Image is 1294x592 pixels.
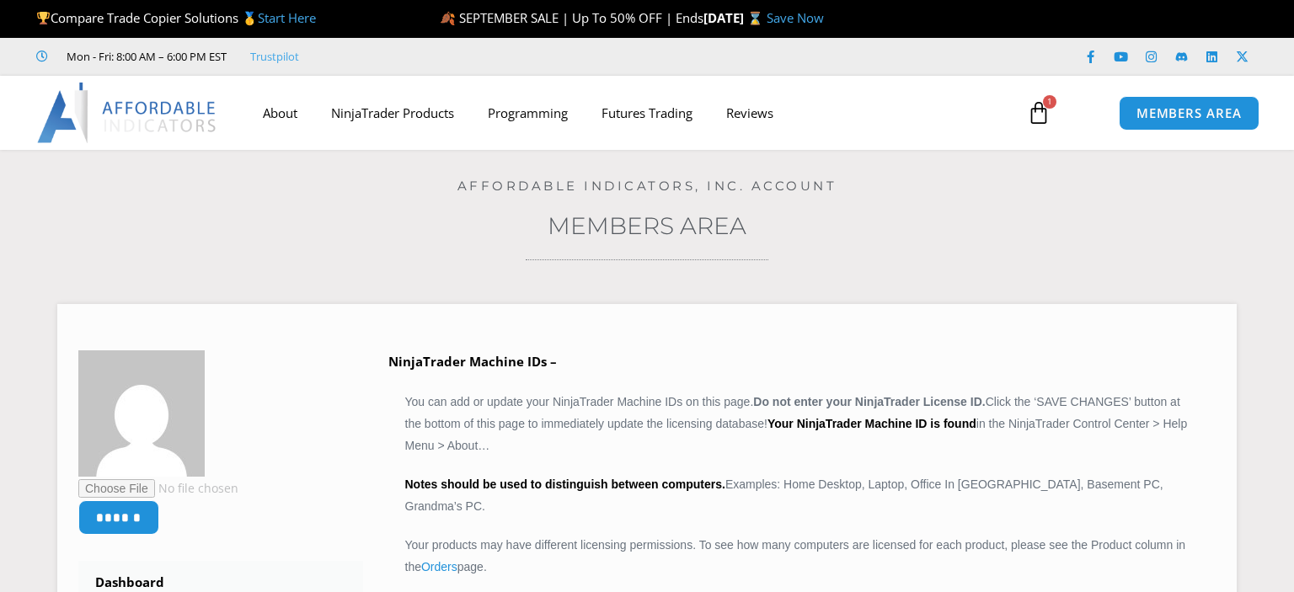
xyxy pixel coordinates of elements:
[246,93,1010,132] nav: Menu
[405,477,725,491] strong: Notes should be used to distinguish between computers.
[78,350,205,477] img: 3e961ded3c57598c38b75bad42f30339efeb9c3e633a926747af0a11817a7dee
[37,83,218,143] img: LogoAI | Affordable Indicators – NinjaTrader
[246,93,314,132] a: About
[585,93,709,132] a: Futures Trading
[258,9,316,26] a: Start Here
[548,211,746,240] a: Members Area
[405,477,1163,513] span: Examples: Home Desktop, Laptop, Office In [GEOGRAPHIC_DATA], Basement PC, Grandma’s PC.
[767,9,824,26] a: Save Now
[37,12,50,24] img: 🏆
[36,9,316,26] span: Compare Trade Copier Solutions 🥇
[471,93,585,132] a: Programming
[457,178,837,194] a: Affordable Indicators, Inc. Account
[753,395,985,408] b: Do not enter your NinjaTrader License ID.
[62,46,227,67] span: Mon - Fri: 8:00 AM – 6:00 PM EST
[1043,95,1056,109] span: 1
[421,560,457,573] a: Orders
[703,9,767,26] strong: [DATE] ⌛
[388,353,557,370] b: NinjaTrader Machine IDs –
[709,93,790,132] a: Reviews
[767,417,976,430] strong: Your NinjaTrader Machine ID is found
[405,538,1186,573] span: Your products may have different licensing permissions. To see how many computers are licensed fo...
[250,46,299,67] a: Trustpilot
[405,395,1188,452] span: Click the ‘SAVE CHANGES’ button at the bottom of this page to immediately update the licensing da...
[1119,96,1259,131] a: MEMBERS AREA
[440,9,703,26] span: 🍂 SEPTEMBER SALE | Up To 50% OFF | Ends
[405,395,754,408] span: You can add or update your NinjaTrader Machine IDs on this page.
[1136,107,1242,120] span: MEMBERS AREA
[314,93,471,132] a: NinjaTrader Products
[1002,88,1076,137] a: 1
